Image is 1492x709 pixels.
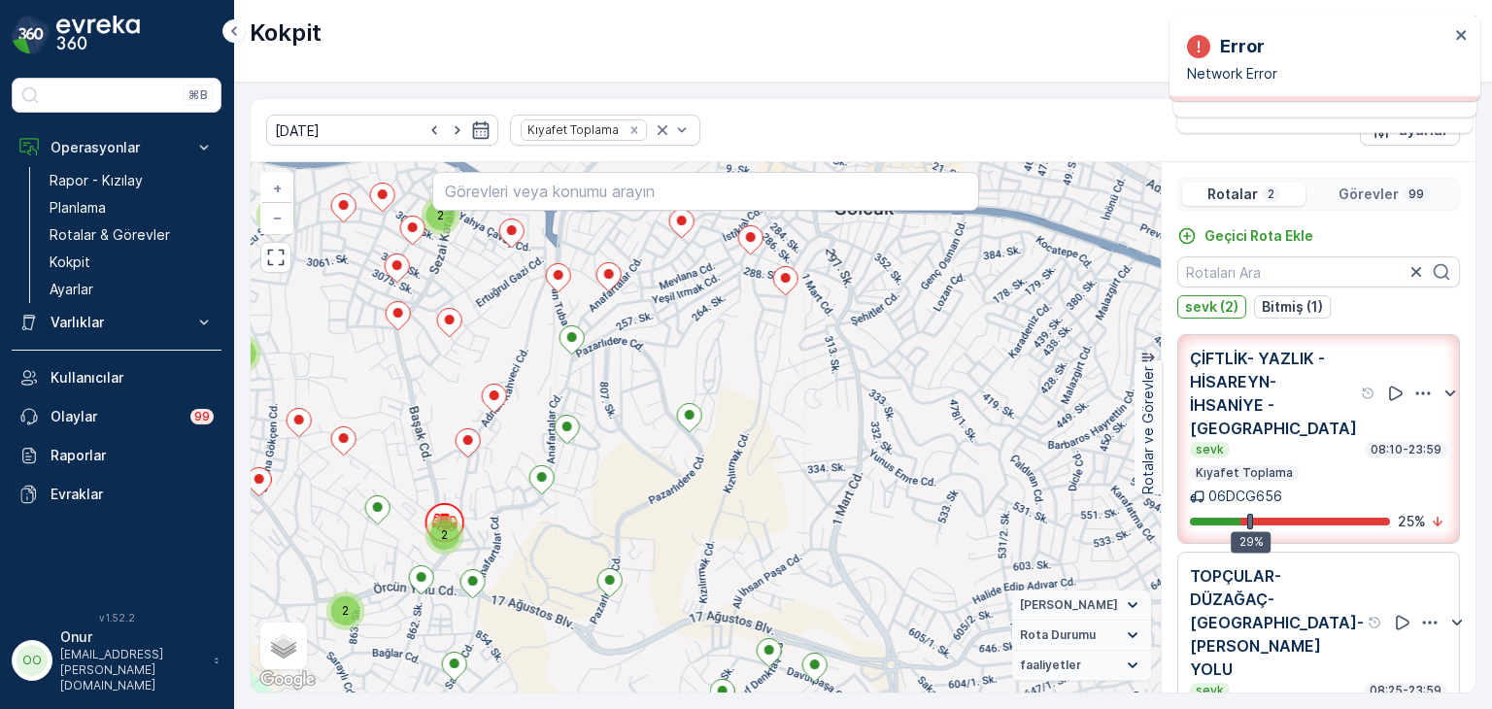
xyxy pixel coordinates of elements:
p: Planlama [50,198,106,218]
a: Planlama [42,194,221,221]
p: Bitmiş (1) [1262,297,1323,317]
div: 2 [422,196,460,235]
summary: Rota Durumu [1012,621,1151,651]
span: v 1.52.2 [12,612,221,624]
p: 08:10-23:59 [1369,442,1443,457]
div: 29% [1232,531,1272,553]
p: sevk [1194,683,1226,698]
a: Bu bölgeyi Google Haritalar'da açın (yeni pencerede açılır) [255,667,320,692]
input: Rotaları Ara [1177,256,1460,287]
p: 25 % [1398,512,1426,531]
button: Operasyonlar [12,128,221,167]
span: Rota Durumu [1020,627,1096,643]
img: Google [255,667,320,692]
summary: [PERSON_NAME] [1012,591,1151,621]
a: Rotalar & Görevler [42,221,221,249]
img: logo_dark-DEwI_e13.png [56,16,140,54]
p: Kokpit [250,17,322,49]
p: Görevler [1339,185,1399,204]
div: Remove Kıyafet Toplama [624,122,645,138]
p: 08:25-23:59 [1368,683,1443,698]
span: + [273,180,282,196]
p: [EMAIL_ADDRESS][PERSON_NAME][DOMAIN_NAME] [60,647,204,693]
p: 2 [1266,186,1276,202]
p: Geçici Rota Ekle [1204,226,1313,246]
div: 2 [326,591,365,630]
div: Yardım Araç İkonu [1368,615,1383,630]
a: Evraklar [12,475,221,514]
p: Rotalar & Görevler [50,225,170,245]
button: Varlıklar [12,303,221,342]
button: OOOnur[EMAIL_ADDRESS][PERSON_NAME][DOMAIN_NAME] [12,627,221,693]
p: Rotalar [1207,185,1258,204]
p: Olaylar [51,407,179,426]
span: − [273,209,283,225]
p: 99 [194,409,210,424]
p: Varlıklar [51,313,183,332]
div: OO [17,645,48,676]
span: [PERSON_NAME] [1020,597,1118,613]
p: ⌘B [188,87,208,103]
p: sevk (2) [1185,297,1238,317]
a: Raporlar [12,436,221,475]
a: Ayarlar [42,276,221,303]
a: Yakınlaştır [262,174,291,203]
input: Görevleri veya konumu arayın [432,172,978,211]
div: 2 [256,196,295,235]
input: dd/mm/yyyy [266,115,498,146]
summary: faaliyetler [1012,651,1151,681]
p: sevk [1194,442,1226,457]
p: Evraklar [51,485,214,504]
a: Kokpit [42,249,221,276]
button: Bitmiş (1) [1254,295,1331,319]
a: Layers [262,625,305,667]
div: Kıyafet Toplama [522,120,622,139]
p: TOPÇULAR-DÜZAĞAÇ-[GEOGRAPHIC_DATA]-[PERSON_NAME] YOLU [1190,564,1364,681]
div: Yardım Araç İkonu [1361,386,1376,401]
p: Rotalar ve Görevler [1138,366,1158,494]
p: Ayarlar [50,280,93,299]
p: Operasyonlar [51,138,183,157]
button: close [1455,27,1469,46]
p: Kıyafet Toplama [1194,465,1295,481]
span: 2 [342,603,349,618]
p: Network Error [1187,64,1449,84]
a: Geçici Rota Ekle [1177,226,1313,246]
p: Kokpit [50,253,90,272]
button: sevk (2) [1177,295,1246,319]
p: Raporlar [51,446,214,465]
p: 99 [1407,186,1426,202]
p: ÇİFTLİK- YAZLIK -HİSAREYN- İHSANİYE -[GEOGRAPHIC_DATA] [1190,347,1357,440]
div: 2 [425,516,464,555]
span: faaliyetler [1020,658,1081,673]
p: Onur [60,627,204,647]
p: 06DCG656 [1208,487,1282,506]
span: 2 [437,208,444,222]
a: Kullanıcılar [12,358,221,397]
p: Kullanıcılar [51,368,214,388]
a: Olaylar99 [12,397,221,436]
span: 2 [441,527,448,542]
img: logo [12,16,51,54]
p: Rapor - Kızılay [50,171,143,190]
a: Rapor - Kızılay [42,167,221,194]
a: Uzaklaştır [262,203,291,232]
p: Error [1220,33,1265,60]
